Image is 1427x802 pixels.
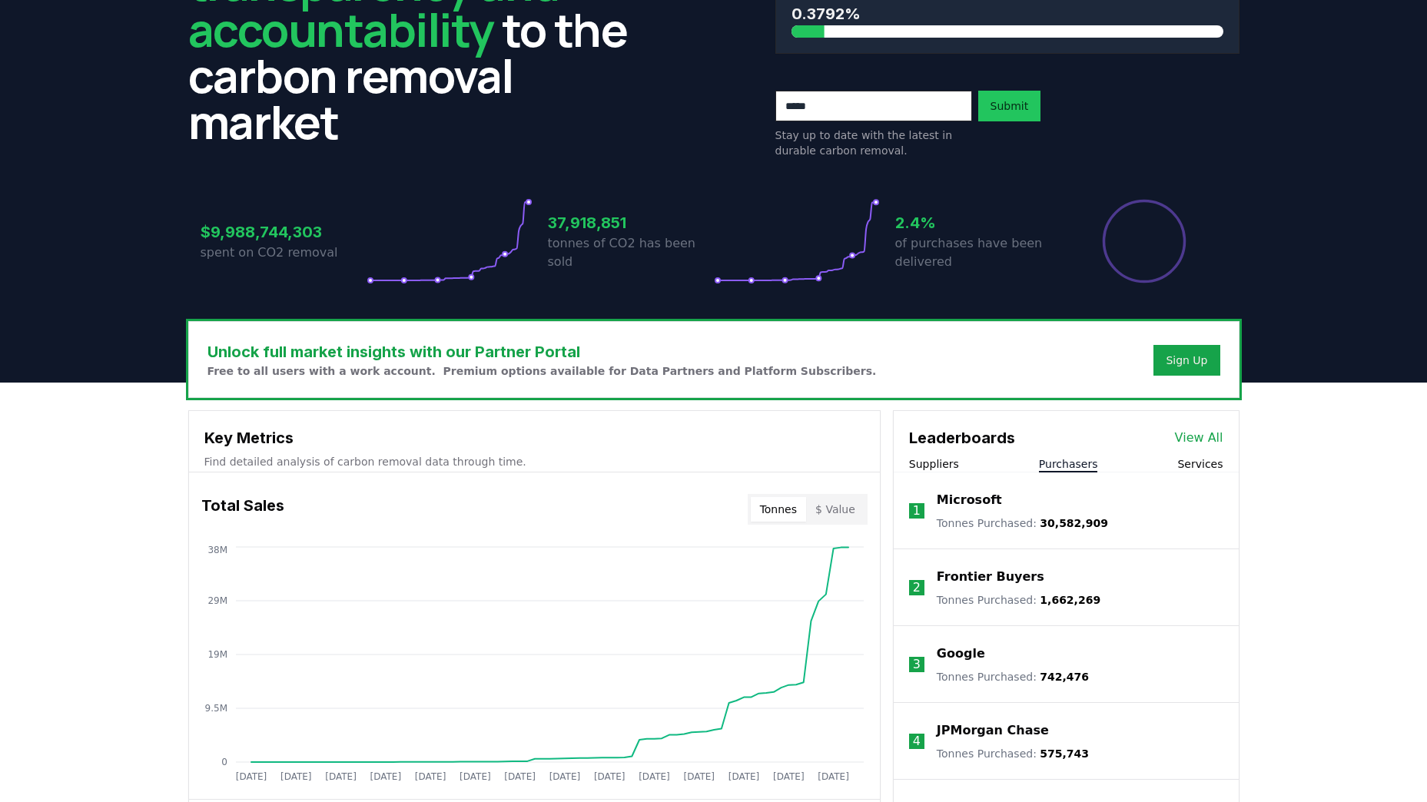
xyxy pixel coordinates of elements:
[201,494,284,525] h3: Total Sales
[937,568,1044,586] a: Frontier Buyers
[1166,353,1207,368] a: Sign Up
[913,502,921,520] p: 1
[207,649,227,660] tspan: 19M
[207,595,227,606] tspan: 29M
[683,771,715,782] tspan: [DATE]
[235,771,267,782] tspan: [DATE]
[207,340,877,363] h3: Unlock full market insights with our Partner Portal
[978,91,1041,121] button: Submit
[504,771,536,782] tspan: [DATE]
[1101,198,1187,284] div: Percentage of sales delivered
[370,771,401,782] tspan: [DATE]
[414,771,446,782] tspan: [DATE]
[204,454,864,469] p: Find detailed analysis of carbon removal data through time.
[201,220,367,244] h3: $9,988,744,303
[937,645,985,663] a: Google
[221,757,227,767] tspan: 0
[325,771,357,782] tspan: [DATE]
[549,771,580,782] tspan: [DATE]
[773,771,805,782] tspan: [DATE]
[909,456,959,472] button: Suppliers
[909,426,1015,449] h3: Leaderboards
[937,746,1089,761] p: Tonnes Purchased :
[548,234,714,271] p: tonnes of CO2 has been sold
[1040,747,1089,760] span: 575,743
[913,732,921,751] p: 4
[1175,429,1223,447] a: View All
[548,211,714,234] h3: 37,918,851
[1153,345,1220,376] button: Sign Up
[460,771,491,782] tspan: [DATE]
[728,771,759,782] tspan: [DATE]
[207,363,877,379] p: Free to all users with a work account. Premium options available for Data Partners and Platform S...
[895,234,1061,271] p: of purchases have been delivered
[913,578,921,597] p: 2
[751,497,806,522] button: Tonnes
[895,211,1061,234] h3: 2.4%
[207,545,227,555] tspan: 38M
[1040,671,1089,683] span: 742,476
[937,592,1100,608] p: Tonnes Purchased :
[937,515,1108,531] p: Tonnes Purchased :
[201,244,367,262] p: spent on CO2 removal
[593,771,625,782] tspan: [DATE]
[204,703,227,714] tspan: 9.5M
[913,655,921,674] p: 3
[937,491,1002,509] a: Microsoft
[775,128,972,158] p: Stay up to date with the latest in durable carbon removal.
[280,771,311,782] tspan: [DATE]
[791,2,1223,25] h3: 0.3792%
[818,771,849,782] tspan: [DATE]
[204,426,864,449] h3: Key Metrics
[1040,517,1108,529] span: 30,582,909
[639,771,670,782] tspan: [DATE]
[937,669,1089,684] p: Tonnes Purchased :
[937,721,1049,740] a: JPMorgan Chase
[806,497,864,522] button: $ Value
[1177,456,1223,472] button: Services
[1039,456,1098,472] button: Purchasers
[1040,594,1100,606] span: 1,662,269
